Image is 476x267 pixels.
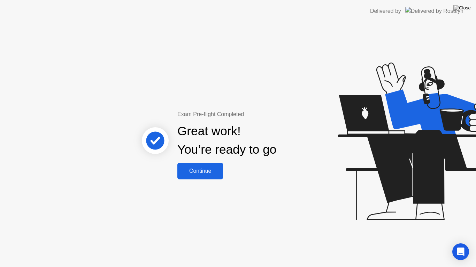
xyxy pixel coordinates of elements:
[370,7,401,15] div: Delivered by
[452,243,469,260] div: Open Intercom Messenger
[405,7,463,15] img: Delivered by Rosalyn
[177,122,276,159] div: Great work! You’re ready to go
[179,168,221,174] div: Continue
[177,163,223,179] button: Continue
[177,110,321,119] div: Exam Pre-flight Completed
[453,5,471,11] img: Close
